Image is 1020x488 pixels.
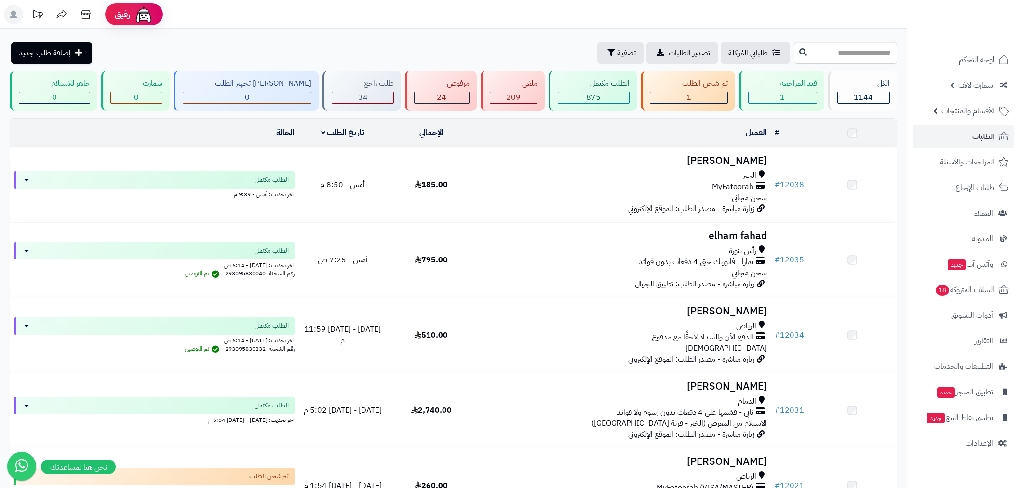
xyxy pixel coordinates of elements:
span: 185.00 [415,179,448,190]
span: 1144 [854,92,873,103]
img: ai-face.png [134,5,153,24]
span: تم التوصيل [185,269,222,278]
a: الإعدادات [913,432,1014,455]
div: مرفوض [414,78,469,89]
a: العملاء [913,202,1014,225]
span: شحن مجاني [732,192,767,203]
a: تصدير الطلبات [646,42,718,64]
span: تصفية [617,47,636,59]
span: 0 [245,92,250,103]
a: العميل [746,127,767,138]
a: سمارت 0 [99,71,172,111]
span: شحن مجاني [732,267,767,279]
a: لوحة التحكم [913,48,1014,71]
span: تم التوصيل [185,344,222,353]
span: الأقسام والمنتجات [941,104,994,118]
span: 1 [780,92,785,103]
span: 0 [52,92,57,103]
a: طلب راجع 34 [321,71,403,111]
span: 875 [586,92,601,103]
span: تطبيق نقاط البيع [926,411,993,424]
a: الإجمالي [419,127,443,138]
a: المدونة [913,227,1014,250]
div: 875 [558,92,629,103]
a: الطلبات [913,125,1014,148]
div: 1 [650,92,727,103]
span: التقارير [975,334,993,348]
a: تحديثات المنصة [26,5,50,27]
span: زيارة مباشرة - مصدر الطلب: تطبيق الجوال [635,278,754,290]
span: أمس - 8:50 م [320,179,365,190]
span: طلبات الإرجاع [955,181,994,194]
span: 510.00 [415,329,448,341]
div: 0 [183,92,311,103]
a: طلباتي المُوكلة [721,42,790,64]
div: الكل [837,78,890,89]
a: تم شحن الطلب 1 [639,71,737,111]
h3: elham fahad [480,230,767,242]
a: إضافة طلب جديد [11,42,92,64]
span: رفيق [115,9,130,20]
span: العملاء [974,206,993,220]
a: قيد المراجعه 1 [737,71,826,111]
a: تطبيق نقاط البيعجديد [913,406,1014,429]
span: أدوات التسويق [951,309,993,322]
div: 0 [19,92,90,103]
a: مرفوض 24 [403,71,478,111]
span: الإعدادات [966,436,993,450]
a: أدوات التسويق [913,304,1014,327]
a: تاريخ الطلب [321,127,365,138]
div: طلب راجع [332,78,394,89]
span: الطلب مكتمل [255,246,289,256]
span: [DEMOGRAPHIC_DATA] [685,342,767,354]
span: زيارة مباشرة - مصدر الطلب: الموقع الإلكتروني [628,203,754,215]
span: جديد [937,387,955,398]
a: #12031 [775,405,804,416]
span: سمارت لايف [958,79,993,92]
div: 34 [332,92,393,103]
a: # [775,127,779,138]
div: الطلب مكتمل [558,78,630,89]
span: الطلب مكتمل [255,175,289,185]
span: رأس تنورة [729,245,756,257]
div: اخر تحديث: [DATE] - [DATE] 5:04 م [14,414,295,424]
span: الرياض [736,321,756,332]
span: إضافة طلب جديد [19,47,71,59]
span: أمس - 7:25 ص [318,254,368,266]
span: 2,740.00 [411,405,452,416]
span: # [775,254,780,266]
a: المراجعات والأسئلة [913,150,1014,174]
h3: [PERSON_NAME] [480,456,767,467]
div: اخر تحديث: أمس - 9:39 م [14,189,295,199]
span: الطلبات [972,130,994,143]
span: # [775,329,780,341]
a: [PERSON_NAME] تجهيز الطلب 0 [172,71,321,111]
div: 209 [490,92,537,103]
span: 0 [134,92,139,103]
span: جديد [948,259,966,270]
h3: [PERSON_NAME] [480,155,767,166]
span: # [775,405,780,416]
span: زيارة مباشرة - مصدر الطلب: الموقع الإلكتروني [628,353,754,365]
span: الرياض [736,471,756,482]
span: زيارة مباشرة - مصدر الطلب: الموقع الإلكتروني [628,429,754,440]
a: #12038 [775,179,804,190]
div: اخر تحديث: [DATE] - 6:14 ص [14,259,295,270]
span: 18 [936,285,949,296]
span: تمارا - فاتورتك حتى 4 دفعات بدون فوائد [639,257,753,268]
span: تصدير الطلبات [669,47,710,59]
span: المدونة [972,232,993,245]
a: جاهز للاستلام 0 [8,71,99,111]
a: الحالة [276,127,295,138]
span: [DATE] - [DATE] 11:59 م [304,324,381,346]
a: السلات المتروكة18 [913,278,1014,301]
span: طلباتي المُوكلة [728,47,768,59]
div: اخر تحديث: [DATE] - 6:14 ص [14,335,295,345]
div: جاهز للاستلام [19,78,90,89]
span: # [775,179,780,190]
span: التطبيقات والخدمات [934,360,993,373]
div: [PERSON_NAME] تجهيز الطلب [183,78,311,89]
a: الطلب مكتمل 875 [547,71,639,111]
span: [DATE] - [DATE] 5:02 م [304,405,382,416]
span: الطلب مكتمل [255,401,289,410]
